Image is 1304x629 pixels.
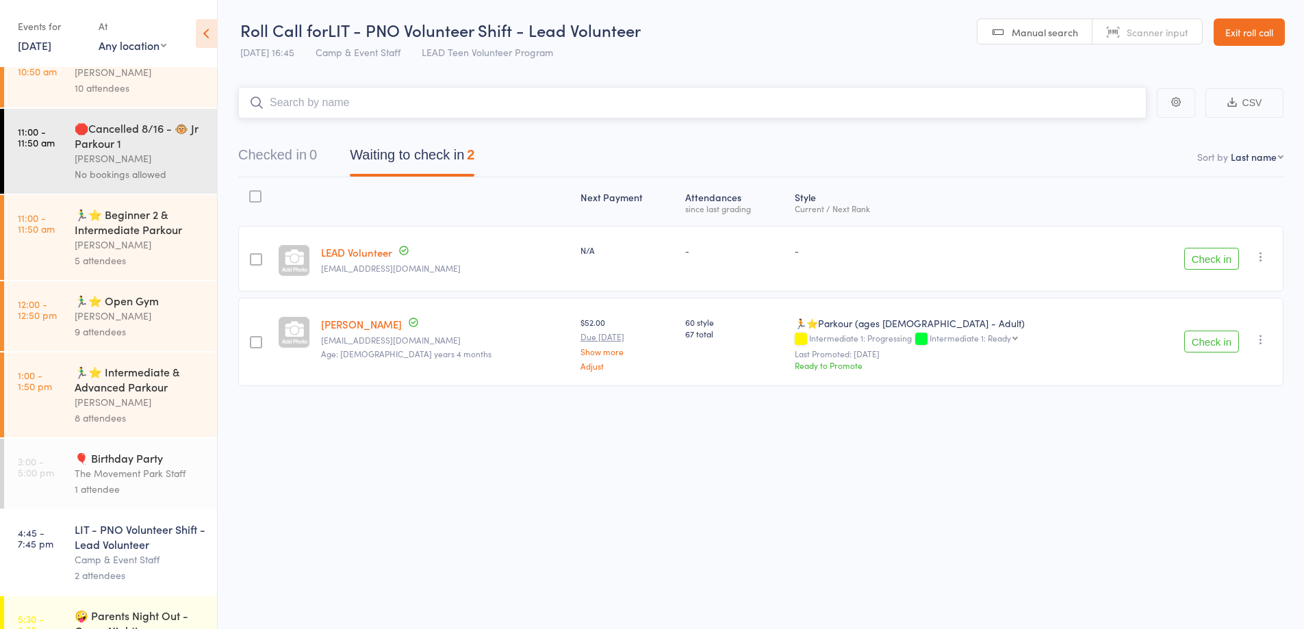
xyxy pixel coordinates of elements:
a: 11:00 -11:50 am🛑Cancelled 8/16 - 🐵 Jr Parkour 1[PERSON_NAME]No bookings allowed [4,109,217,194]
span: 60 style [685,316,784,328]
small: Last Promoted: [DATE] [795,349,1128,359]
span: 67 total [685,328,784,339]
a: 12:00 -12:50 pm🏃‍♂️⭐ Open Gym[PERSON_NAME]9 attendees [4,281,217,351]
div: Style [789,183,1134,220]
a: [PERSON_NAME] [321,317,402,331]
a: Show more [580,347,674,356]
div: 8 attendees [75,410,205,426]
span: LIT - PNO Volunteer Shift - Lead Volunteer [328,18,641,41]
div: 🏃‍♂️⭐ Beginner 2 & Intermediate Parkour [75,207,205,237]
small: Christywheeler@live.com [321,335,570,345]
small: Due [DATE] [580,332,674,342]
div: At [99,15,166,38]
span: [DATE] 16:45 [240,45,294,59]
small: LIT-LEAD-volunteers@themovementpark.com [321,264,570,273]
a: Adjust [580,361,674,370]
div: 0 [309,147,317,162]
a: LEAD Volunteer [321,245,392,259]
button: Check in [1184,331,1239,352]
div: Atten­dances [680,183,789,220]
label: Sort by [1197,150,1228,164]
div: 🏃‍♂️⭐ Open Gym [75,293,205,308]
div: 🏃‍♂️⭐ Intermediate & Advanced Parkour [75,364,205,394]
div: [PERSON_NAME] [75,237,205,253]
time: 11:00 - 11:50 am [18,212,55,234]
div: 5 attendees [75,253,205,268]
span: Age: [DEMOGRAPHIC_DATA] years 4 months [321,348,491,359]
div: Events for [18,15,85,38]
div: 🏃⭐Parkour (ages [DEMOGRAPHIC_DATA] - Adult) [795,316,1128,330]
a: 1:00 -1:50 pm🏃‍♂️⭐ Intermediate & Advanced Parkour[PERSON_NAME]8 attendees [4,352,217,437]
a: 11:00 -11:50 am🏃‍♂️⭐ Beginner 2 & Intermediate Parkour[PERSON_NAME]5 attendees [4,195,217,280]
div: since last grading [685,204,784,213]
div: Intermediate 1: Progressing [795,333,1128,345]
a: [DATE] [18,38,51,53]
div: 🎈 Birthday Party [75,450,205,465]
span: Camp & Event Staff [316,45,400,59]
div: 10 attendees [75,80,205,96]
span: LEAD Teen Volunteer Program [422,45,553,59]
div: - [685,244,784,256]
div: 1 attendee [75,481,205,497]
div: Any location [99,38,166,53]
div: Camp & Event Staff [75,552,205,567]
time: 1:00 - 1:50 pm [18,370,52,391]
div: Intermediate 1: Ready [930,333,1011,342]
span: Roll Call for [240,18,328,41]
div: Ready to Promote [795,359,1128,371]
div: Next Payment [575,183,680,220]
div: Current / Next Rank [795,204,1128,213]
div: 🛑Cancelled 8/16 - 🐵 Jr Parkour 1 [75,120,205,151]
button: CSV [1205,88,1283,118]
a: 4:45 -7:45 pmLIT - PNO Volunteer Shift - Lead VolunteerCamp & Event Staff2 attendees [4,510,217,595]
time: 4:45 - 7:45 pm [18,527,53,549]
div: 2 [467,147,474,162]
div: [PERSON_NAME] [75,394,205,410]
div: 9 attendees [75,324,205,339]
div: N/A [580,244,674,256]
div: No bookings allowed [75,166,205,182]
div: 2 attendees [75,567,205,583]
a: Exit roll call [1214,18,1285,46]
div: [PERSON_NAME] [75,308,205,324]
a: 3:00 -5:00 pm🎈 Birthday PartyThe Movement Park Staff1 attendee [4,439,217,509]
div: [PERSON_NAME] [75,151,205,166]
button: Checked in0 [238,140,317,177]
a: 10:00 -10:50 am🏃‍♂️⭐ Beginner 1 Parkour[PERSON_NAME]10 attendees [4,38,217,107]
div: [PERSON_NAME] [75,64,205,80]
div: $52.00 [580,316,674,370]
span: Manual search [1012,25,1078,39]
button: Check in [1184,248,1239,270]
span: Scanner input [1127,25,1188,39]
div: - [795,244,1128,256]
div: Last name [1231,150,1277,164]
button: Waiting to check in2 [350,140,474,177]
time: 12:00 - 12:50 pm [18,298,57,320]
time: 10:00 - 10:50 am [18,55,57,77]
input: Search by name [238,87,1147,118]
time: 3:00 - 5:00 pm [18,456,54,478]
time: 11:00 - 11:50 am [18,126,55,148]
div: LIT - PNO Volunteer Shift - Lead Volunteer [75,522,205,552]
div: The Movement Park Staff [75,465,205,481]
